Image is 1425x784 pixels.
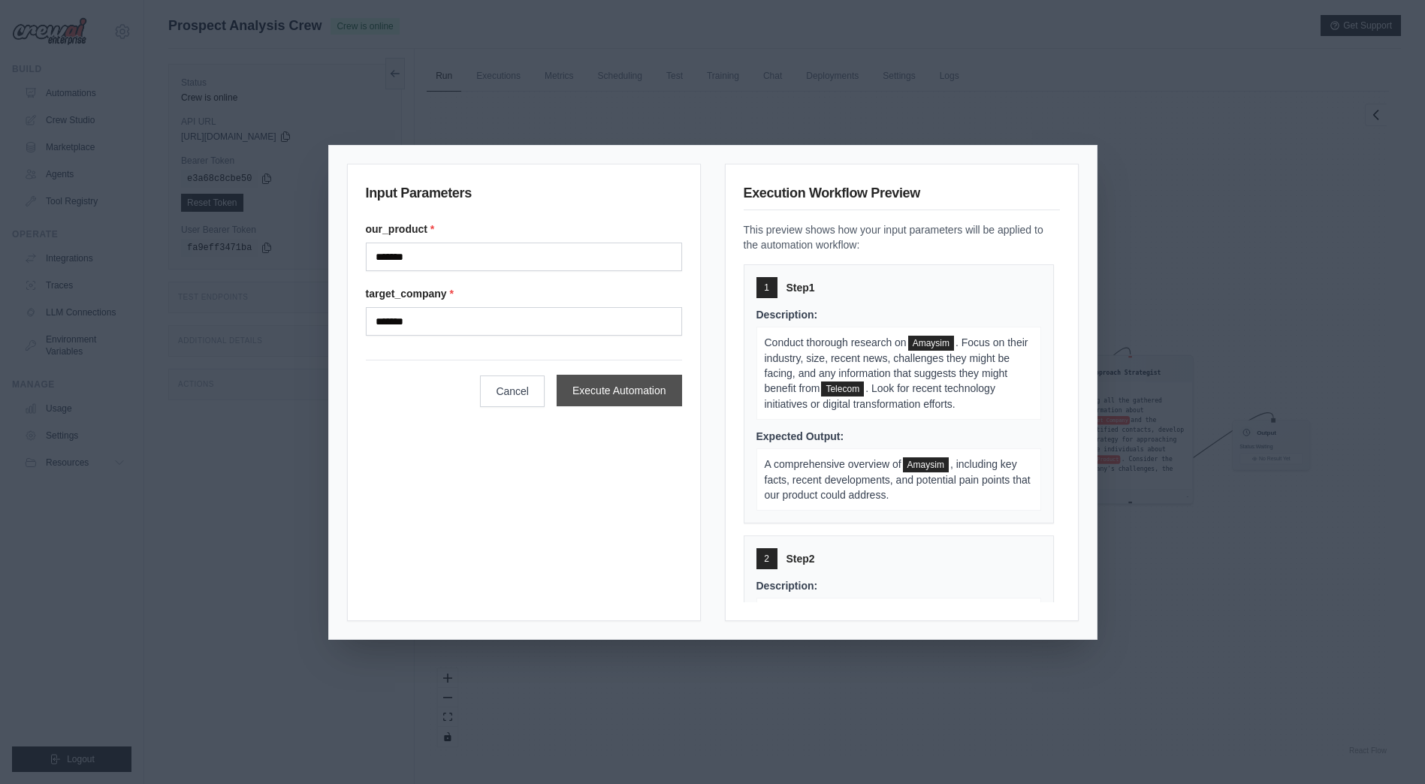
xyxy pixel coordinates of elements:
label: target_company [366,286,682,301]
label: our_product [366,222,682,237]
span: Expected Output: [756,430,844,442]
p: This preview shows how your input parameters will be applied to the automation workflow: [744,222,1060,252]
span: Step 1 [786,280,815,295]
span: . Look for recent technology initiatives or digital transformation efforts. [765,382,995,410]
span: Conduct thorough research on [765,336,907,348]
h3: Execution Workflow Preview [744,182,1060,210]
span: 1 [764,282,769,294]
span: 2 [764,553,769,565]
span: target_company [908,336,954,351]
button: Execute Automation [557,375,682,406]
span: target_company [903,457,949,472]
button: Cancel [480,375,545,407]
span: . Focus on their industry, size, recent news, challenges they might be facing, and any informatio... [765,336,1028,394]
iframe: Chat Widget [1350,712,1425,784]
span: Description: [756,580,818,592]
span: A comprehensive overview of [765,458,901,470]
span: Step 2 [786,551,815,566]
h3: Input Parameters [366,182,682,210]
span: our_product [821,381,864,397]
span: , including key facts, recent developments, and potential pain points that our product could addr... [765,458,1031,501]
span: Description: [756,309,818,321]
